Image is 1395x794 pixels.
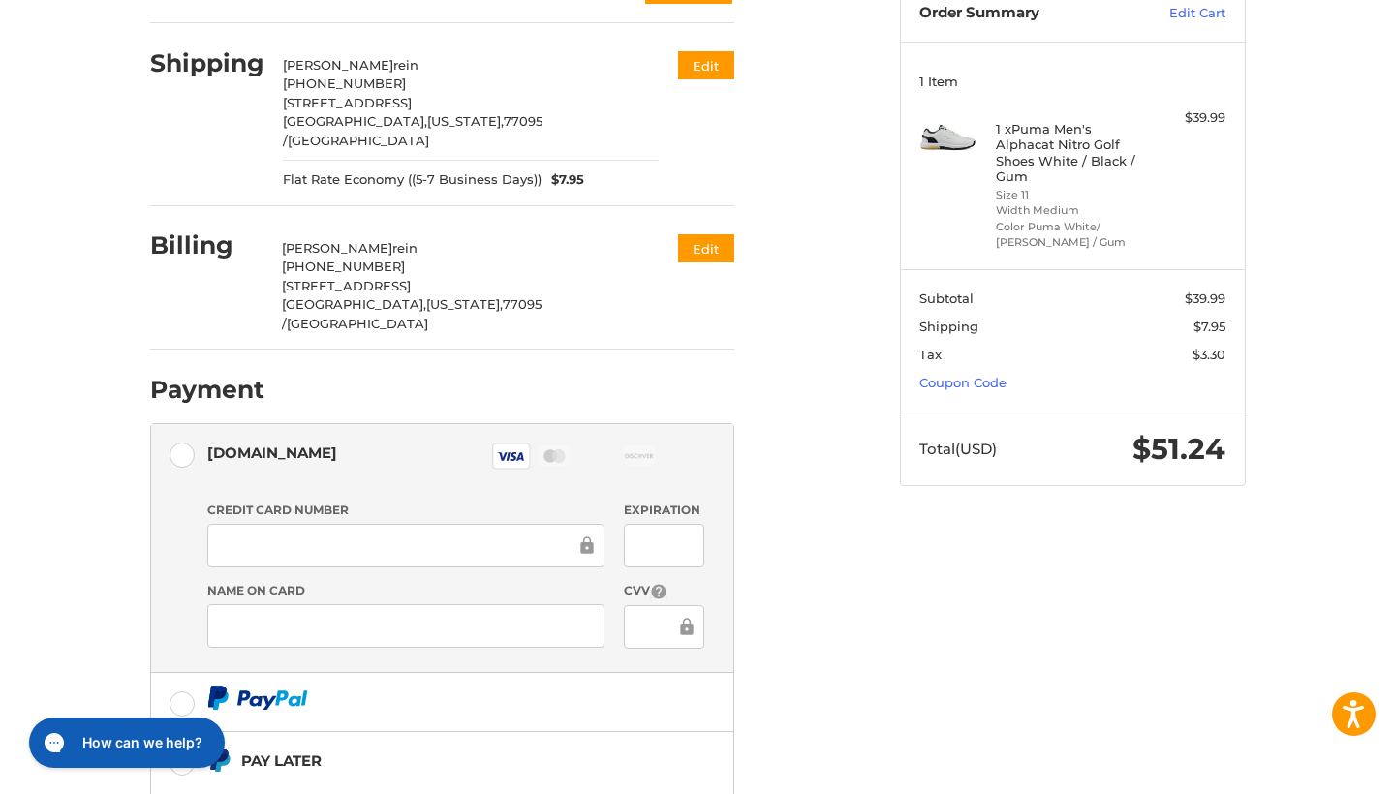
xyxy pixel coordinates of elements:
span: [GEOGRAPHIC_DATA] [288,133,429,148]
span: [GEOGRAPHIC_DATA] [287,316,428,331]
a: Edit Cart [1128,4,1225,23]
h3: Order Summary [919,4,1128,23]
li: Width Medium [996,202,1144,219]
li: Size 11 [996,187,1144,203]
h4: 1 x Puma Men's Alphacat Nitro Golf Shoes White / Black / Gum [996,121,1144,184]
span: $7.95 [1193,319,1225,334]
div: [DOMAIN_NAME] [207,437,337,469]
span: [US_STATE], [427,113,504,129]
span: [US_STATE], [426,296,503,312]
iframe: Gorgias live chat messenger [19,711,231,775]
span: Tax [919,347,942,362]
span: Flat Rate Economy ((5-7 Business Days)) [283,170,542,190]
span: Total (USD) [919,440,997,458]
h2: Billing [150,230,263,260]
h3: 1 Item [919,74,1225,89]
label: Name on Card [207,582,604,599]
span: [GEOGRAPHIC_DATA], [283,113,427,129]
span: $3.30 [1193,347,1225,362]
label: CVV [624,582,704,600]
h2: Payment [150,375,264,405]
span: [STREET_ADDRESS] [282,278,411,293]
button: Edit [678,234,734,262]
span: 77095 / [282,296,542,331]
span: [PERSON_NAME] [282,240,392,256]
span: [PHONE_NUMBER] [282,259,405,274]
button: Edit [678,51,734,79]
span: [STREET_ADDRESS] [283,95,412,110]
span: $51.24 [1132,431,1225,467]
label: Expiration [624,502,704,519]
span: Shipping [919,319,978,334]
span: $7.95 [542,170,584,190]
img: PayPal icon [207,686,308,710]
span: $39.99 [1185,290,1225,306]
span: 77095 / [283,113,542,148]
span: rein [392,240,418,256]
span: Subtotal [919,290,974,306]
span: [GEOGRAPHIC_DATA], [282,296,426,312]
div: Pay Later [241,745,612,777]
span: [PHONE_NUMBER] [283,76,406,91]
a: Coupon Code [919,375,1007,390]
h2: Shipping [150,48,264,78]
div: $39.99 [1149,108,1225,128]
label: Credit Card Number [207,502,604,519]
li: Color Puma White/ [PERSON_NAME] / Gum [996,219,1144,251]
span: rein [393,57,418,73]
span: [PERSON_NAME] [283,57,393,73]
